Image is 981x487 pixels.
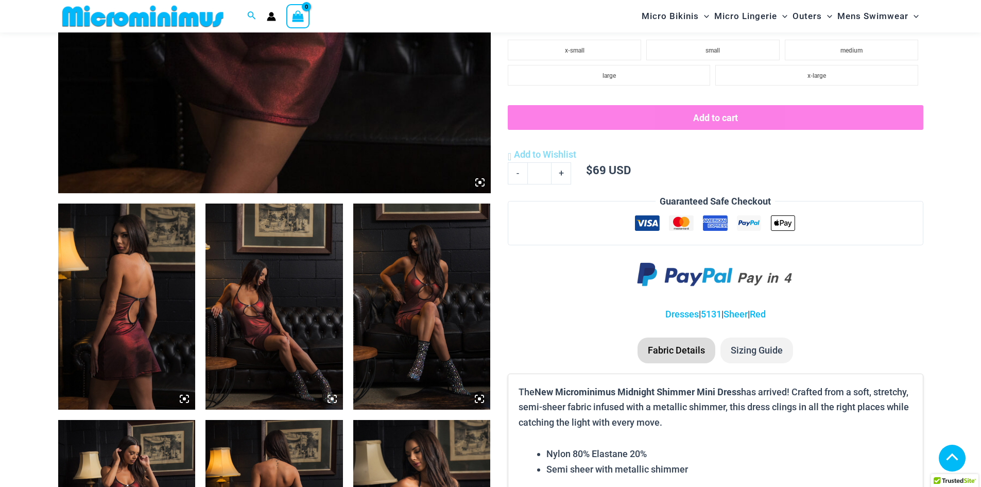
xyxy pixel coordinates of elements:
[656,194,775,209] legend: Guaranteed Safe Checkout
[514,149,576,160] span: Add to Wishlist
[527,162,552,184] input: Product quantity
[508,40,641,60] li: x-small
[638,338,715,363] li: Fabric Details
[546,462,912,477] li: Semi sheer with metallic shimmer
[699,3,709,29] span: Menu Toggle
[642,3,699,29] span: Micro Bikinis
[750,309,766,320] a: Red
[822,3,832,29] span: Menu Toggle
[720,338,793,363] li: Sizing Guide
[837,3,908,29] span: Mens Swimwear
[715,65,918,86] li: x-large
[646,40,780,60] li: small
[785,40,918,60] li: medium
[205,204,343,410] img: Midnight Shimmer Red 5131 Dress
[586,162,631,177] bdi: 69 USD
[714,3,777,29] span: Micro Lingerie
[586,162,593,177] span: $
[603,72,616,79] span: large
[712,3,790,29] a: Micro LingerieMenu ToggleMenu Toggle
[835,3,921,29] a: Mens SwimwearMenu ToggleMenu Toggle
[705,47,720,54] span: small
[508,162,527,184] a: -
[535,385,741,398] b: New Microminimus Midnight Shimmer Mini Dress
[701,309,721,320] a: 5131
[552,162,571,184] a: +
[508,307,923,322] p: | | |
[777,3,787,29] span: Menu Toggle
[665,309,699,320] a: Dresses
[807,72,826,79] span: x-large
[724,309,748,320] a: Sheer
[638,2,923,31] nav: Site Navigation
[519,384,912,430] p: The has arrived! Crafted from a soft, stretchy, semi-sheer fabric infused with a metallic shimmer...
[790,3,835,29] a: OutersMenu ToggleMenu Toggle
[546,446,912,462] li: Nylon 80% Elastane 20%
[793,3,822,29] span: Outers
[508,105,923,130] button: Add to cart
[639,3,712,29] a: Micro BikinisMenu ToggleMenu Toggle
[908,3,919,29] span: Menu Toggle
[267,12,276,21] a: Account icon link
[508,65,710,86] li: large
[58,5,228,28] img: MM SHOP LOGO FLAT
[508,147,576,162] a: Add to Wishlist
[247,10,256,23] a: Search icon link
[353,204,491,410] img: Midnight Shimmer Red 5131 Dress
[286,4,310,28] a: View Shopping Cart, empty
[58,204,196,410] img: Midnight Shimmer Red 5131 Dress
[840,47,863,54] span: medium
[565,47,584,54] span: x-small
